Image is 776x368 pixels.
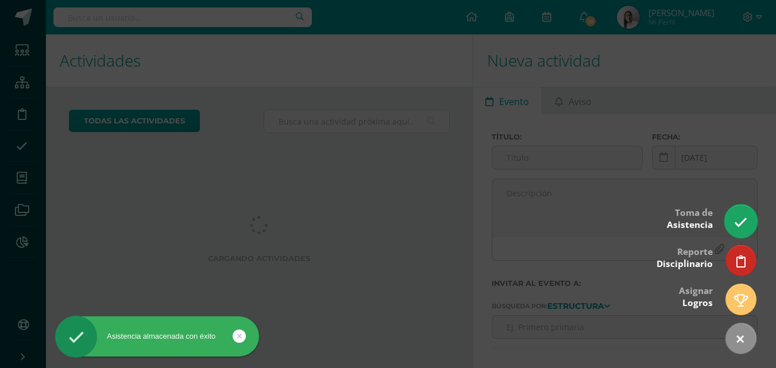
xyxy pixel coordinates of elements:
[682,297,713,309] span: Logros
[667,199,713,237] div: Toma de
[667,219,713,231] span: Asistencia
[55,331,259,342] div: Asistencia almacenada con éxito
[657,258,713,270] span: Disciplinario
[679,277,713,315] div: Asignar
[657,238,713,276] div: Reporte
